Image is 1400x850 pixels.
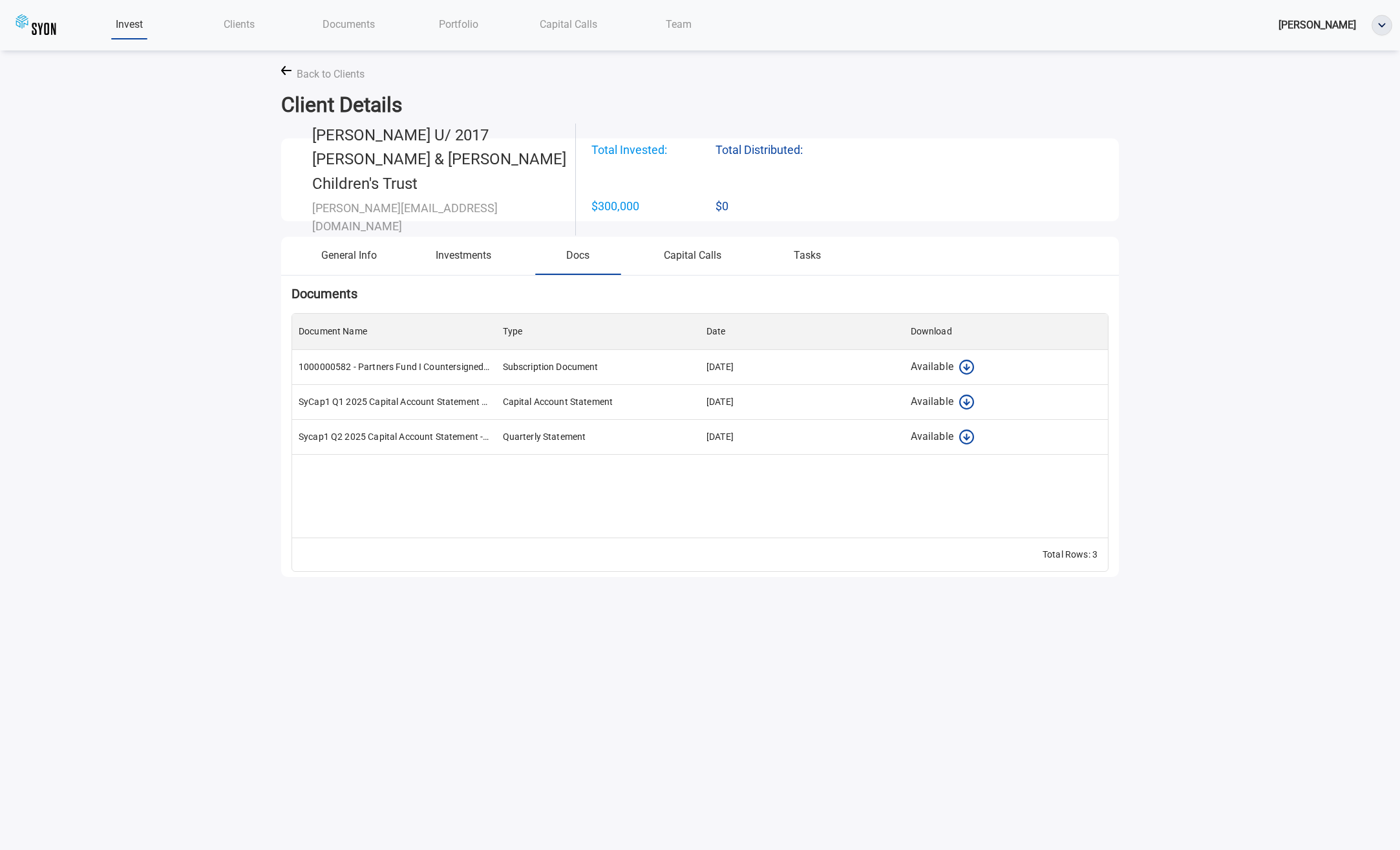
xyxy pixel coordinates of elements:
img: arrow-down-circle.svg [959,429,975,445]
div: Date [706,313,726,349]
div: 2025-01-15 [706,360,734,373]
button: Docs [521,247,635,274]
button: Investments [406,247,520,274]
div: Download [904,313,1108,349]
span: Team [666,18,692,30]
a: Portfolio [404,11,514,38]
span: [PERSON_NAME] U/ 2017 [PERSON_NAME] & [PERSON_NAME] Children's Trust [312,126,566,193]
button: Capital Calls [635,247,750,274]
div: Document Name [299,313,367,349]
div: Total Rows: 3 [1043,548,1098,561]
img: arrow-down-circle.svg [959,359,975,375]
span: Invest [116,18,143,30]
img: syoncap.png [16,14,56,37]
div: Date [700,313,904,349]
span: Available [911,430,953,444]
span: $300,000 [591,197,716,215]
span: Clients [224,18,255,30]
button: General Info [292,247,406,274]
a: Team [624,11,734,38]
div: Subscription Document [503,360,599,373]
span: Portfolio [439,18,478,30]
img: arrow-down-circle.svg [959,394,975,410]
div: 2025-08-22 [706,430,734,443]
span: Total Distributed: [716,141,840,162]
span: Documents [323,18,375,30]
div: Document Name [292,313,496,349]
div: Quarterly Statement [503,430,586,443]
button: Tasks [750,247,864,274]
span: Available [911,395,953,409]
span: Back to Clients [297,66,365,82]
div: Type [503,313,523,349]
a: Capital Calls [514,11,624,38]
a: Invest [74,11,184,38]
div: 1000000582 - Partners Fund I Countersigned Subscription Documents [299,360,490,373]
div: Type [496,313,701,349]
span: $0 [716,197,840,218]
h2: Client Details [281,93,1119,117]
span: Capital Calls [540,18,597,30]
span: Available [911,360,953,375]
div: Capital Account Statement [503,395,613,408]
span: [PERSON_NAME] [1278,19,1356,31]
button: ellipse [1372,15,1392,36]
div: Sycap1 Q2 2025 Capital Account Statement - Arjun Mandyam Trust [299,430,490,443]
a: Clients [184,11,294,38]
div: SyCap1 Q1 2025 Capital Account Statement - Arjun Mandyam Trust [299,395,490,408]
a: Documents [294,11,404,38]
span: [PERSON_NAME][EMAIL_ADDRESS][DOMAIN_NAME] [312,201,498,233]
div: Download [911,313,952,349]
span: Total Invested: [591,141,716,159]
img: ellipse [1372,16,1392,35]
h5: Documents [292,286,1108,301]
div: 2025-06-12 [706,395,734,408]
